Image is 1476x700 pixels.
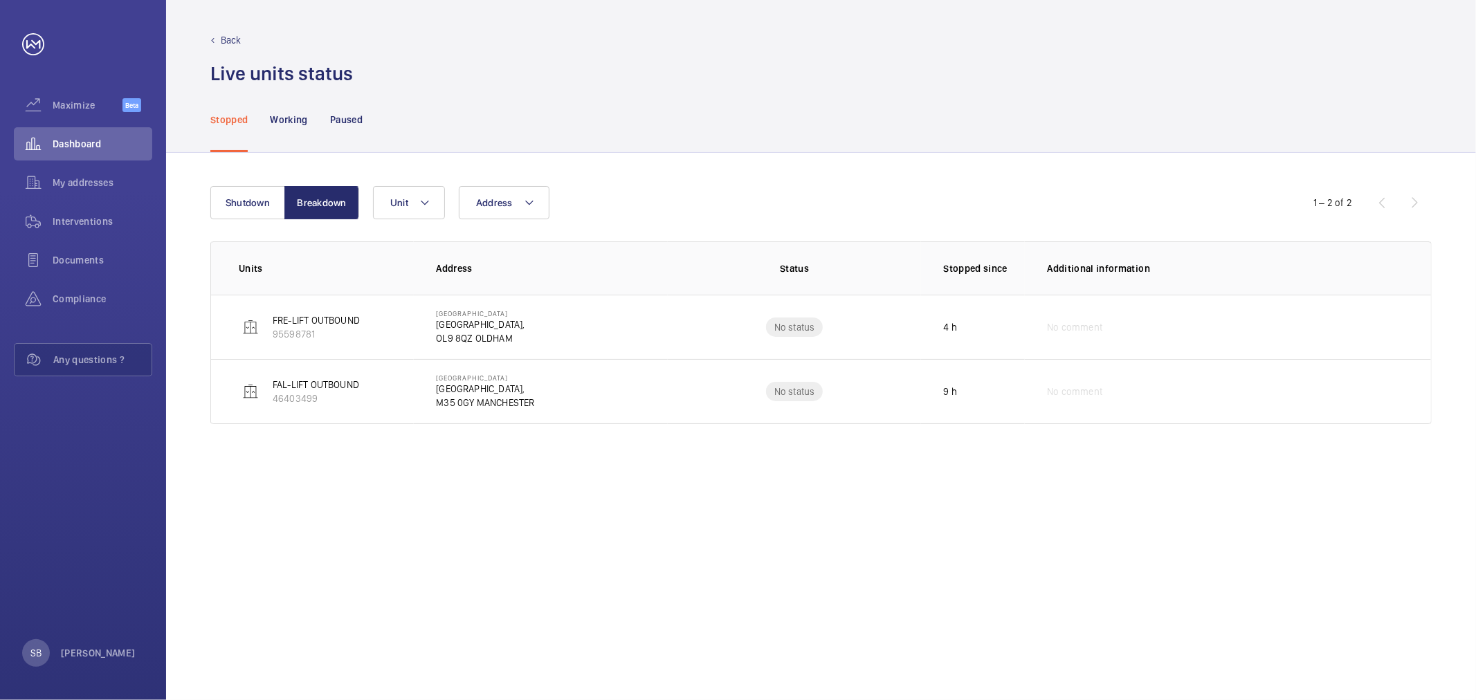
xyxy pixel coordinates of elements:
span: Any questions ? [53,353,152,367]
span: No comment [1047,385,1102,398]
p: [GEOGRAPHIC_DATA] [436,374,534,382]
p: 9 h [943,385,957,398]
p: Working [270,113,307,127]
p: Back [221,33,242,47]
img: elevator.svg [242,319,259,335]
p: [GEOGRAPHIC_DATA], [436,382,534,396]
p: Stopped [210,113,248,127]
span: My addresses [53,176,152,190]
button: Shutdown [210,186,285,219]
p: Paused [330,113,363,127]
p: 4 h [943,320,957,334]
p: Stopped since [943,261,1025,275]
span: Compliance [53,292,152,306]
button: Unit [373,186,445,219]
p: [GEOGRAPHIC_DATA], [436,317,525,331]
p: Units [239,261,414,275]
p: OL9 8QZ OLDHAM [436,331,525,345]
span: Maximize [53,98,122,112]
p: 46403499 [273,392,359,405]
p: [PERSON_NAME] [61,646,136,660]
p: No status [774,320,815,334]
p: Address [436,261,668,275]
p: M35 0GY MANCHESTER [436,396,534,409]
p: 95598781 [273,327,360,341]
span: Address [476,197,513,208]
img: elevator.svg [242,383,259,400]
span: Documents [53,253,152,267]
button: Breakdown [284,186,359,219]
p: Status [677,261,912,275]
p: FAL-LIFT OUTBOUND [273,378,359,392]
span: Dashboard [53,137,152,151]
p: No status [774,385,815,398]
span: Interventions [53,214,152,228]
span: No comment [1047,320,1102,334]
p: [GEOGRAPHIC_DATA] [436,309,525,317]
span: Beta [122,98,141,112]
p: Additional information [1047,261,1403,275]
div: 1 – 2 of 2 [1313,196,1352,210]
h1: Live units status [210,61,353,86]
p: SB [30,646,42,660]
p: FRE-LIFT OUTBOUND [273,313,360,327]
span: Unit [390,197,408,208]
button: Address [459,186,549,219]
